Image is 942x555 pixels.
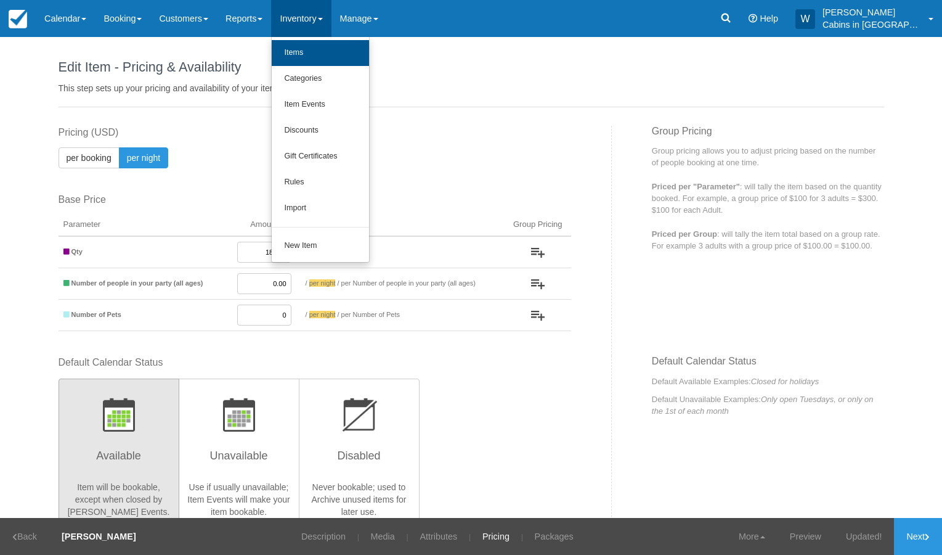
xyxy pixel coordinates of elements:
a: New Item [272,233,369,259]
strong: Priced per Group [652,229,717,239]
p: [PERSON_NAME] [822,6,921,18]
strong: Qty [71,248,83,255]
h3: Group Pricing [652,126,884,146]
p: Default Unavailable Examples: [652,393,884,417]
a: Attributes [410,518,466,555]
strong: Priced per "Parameter" [652,182,740,191]
p: : will tally the item based on the quantity booked. For example, a group price of $100 for 3 adul... [652,181,884,216]
button: per booking [59,147,120,168]
ul: Inventory [271,37,370,263]
span: Help [760,14,778,23]
button: Disabled Never bookable; used to Archive unused items for later use. [299,379,420,530]
th: Rate [301,214,505,236]
p: Use if usually unavailable; Item Events will make your item bookable. [187,481,291,518]
a: Rules [272,170,369,195]
span: per night [127,153,160,163]
h1: Edit Item - Pricing & Availability [59,60,884,75]
h3: Default Calendar Status [652,356,884,376]
a: Packages [526,518,583,555]
label: Pricing (USD) [59,126,571,140]
button: Unavailable Use if usually unavailable; Item Events will make your item bookable. [179,379,299,530]
a: Description [292,518,355,555]
a: Categories [272,66,369,92]
span: per booking [67,153,112,163]
h3: Available [67,444,171,475]
em: Closed for holidays [751,377,819,386]
img: checkfront-main-nav-mini-logo.png [9,10,27,28]
span: / [306,279,307,287]
span: / per Number of Pets [338,311,400,318]
img: wizard-default-status-disabled-icon.png [341,398,378,432]
label: Base Price [59,193,571,207]
a: Import [272,195,369,221]
p: Group pricing allows you to adjust pricing based on the number of people booking at one time. [652,145,884,168]
span: per night [309,279,336,287]
i: Help [749,14,757,23]
img: wizard-default-status-available-icon.png [103,398,135,432]
span: per night [309,311,336,318]
label: Default Calendar Status [59,356,571,370]
a: Items [272,40,369,66]
a: More [726,518,778,555]
a: Pricing [473,518,519,555]
strong: [PERSON_NAME] [62,532,136,541]
th: Parameter [59,214,228,236]
th: Group Pricing [505,214,571,236]
p: This step sets up your pricing and availability of your item. [59,82,884,94]
a: Item Events [272,92,369,118]
a: Gift Certificates [272,144,369,170]
img: wizard-add-group-icon.png [531,279,545,289]
div: W [795,9,815,29]
p: Item will be bookable, except when closed by [PERSON_NAME] Events. [67,481,171,518]
img: wizard-add-group-icon.png [531,248,545,258]
a: Updated! [834,518,894,555]
a: Discounts [272,118,369,144]
img: wizard-default-status-unavailable-icon.png [223,398,255,432]
p: Cabins in [GEOGRAPHIC_DATA] [822,18,921,31]
button: per night [119,147,168,168]
a: Media [362,518,404,555]
button: Available Item will be bookable, except when closed by [PERSON_NAME] Events. [59,379,179,530]
a: Preview [778,518,834,555]
th: Amount [228,214,301,236]
p: Default Available Examples: [652,376,884,387]
h3: Disabled [307,444,412,475]
span: / [306,311,307,318]
p: : will tally the item total based on a group rate. For example 3 adults with a group price of $10... [652,228,884,252]
span: / per Number of people in your party (all ages) [338,279,476,287]
p: Never bookable; used to Archive unused items for later use. [307,481,412,518]
em: Only open Tuesdays, or only on the 1st of each month [652,395,874,416]
strong: Number of people in your party (all ages) [71,279,203,287]
a: Next [894,518,942,555]
img: wizard-add-group-icon.png [531,311,545,321]
h3: Unavailable [187,444,291,475]
strong: Number of Pets [71,311,121,318]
